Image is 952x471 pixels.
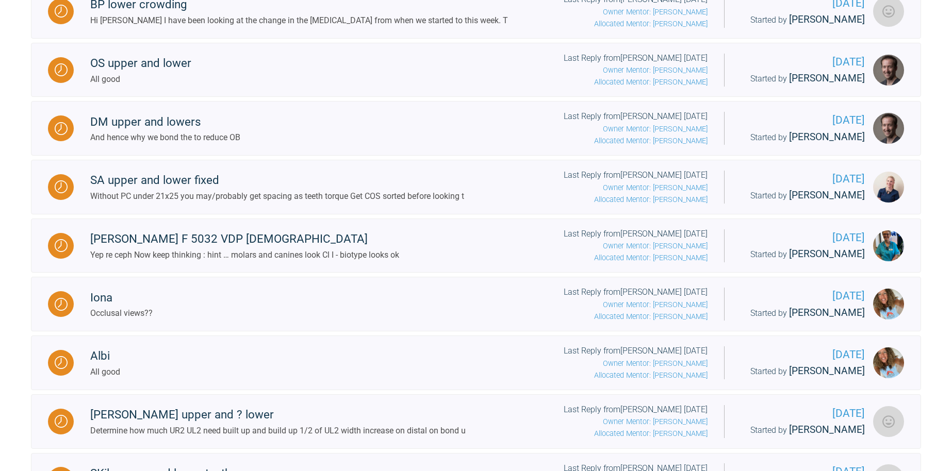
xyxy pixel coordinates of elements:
[789,72,865,84] span: [PERSON_NAME]
[55,239,68,252] img: Waiting
[564,123,708,135] p: Owner Mentor: [PERSON_NAME]
[741,71,865,87] div: Started by
[741,112,865,129] span: [DATE]
[31,218,921,273] a: Waiting[PERSON_NAME] F 5032 VDP [DEMOGRAPHIC_DATA]Yep re ceph Now keep thinking : hint … molars a...
[90,171,464,190] div: SA upper and lower fixed
[741,305,865,321] div: Started by
[741,422,865,438] div: Started by
[741,54,865,71] span: [DATE]
[789,424,865,435] span: [PERSON_NAME]
[741,12,865,28] div: Started by
[789,13,865,25] span: [PERSON_NAME]
[564,416,708,428] p: Owner Mentor: [PERSON_NAME]
[564,252,708,264] p: Allocated Mentor: [PERSON_NAME]
[873,347,904,378] img: Rebecca Lynne Williams
[90,73,191,86] div: All good
[564,403,708,440] div: Last Reply from [PERSON_NAME] [DATE]
[31,277,921,331] a: WaitingIonaOcclusal views??Last Reply from[PERSON_NAME] [DATE]Owner Mentor: [PERSON_NAME]Allocate...
[31,101,921,156] a: WaitingDM upper and lowersAnd hence why we bond the to reduce OBLast Reply from[PERSON_NAME] [DAT...
[55,63,68,76] img: Waiting
[55,180,68,193] img: Waiting
[31,394,921,449] a: Waiting[PERSON_NAME] upper and ? lowerDetermine how much UR2 UL2 need built up and build up 1/2 o...
[31,335,921,390] a: WaitingAlbiAll goodLast Reply from[PERSON_NAME] [DATE]Owner Mentor: [PERSON_NAME]Allocated Mentor...
[873,289,904,319] img: Rebecca Lynne Williams
[873,55,904,86] img: James Crouch Baker
[741,188,865,204] div: Started by
[564,358,708,369] p: Owner Mentor: [PERSON_NAME]
[873,230,904,261] img: Åsa Ulrika Linnea Feneley
[873,406,904,437] img: Neil Fearns
[90,14,508,27] div: Hi [PERSON_NAME] I have been looking at the change in the [MEDICAL_DATA] from when we started to ...
[873,113,904,144] img: James Crouch Baker
[789,248,865,260] span: [PERSON_NAME]
[789,365,865,377] span: [PERSON_NAME]
[564,194,708,206] p: Allocated Mentor: [PERSON_NAME]
[90,113,240,131] div: DM upper and lowers
[90,131,240,144] div: And hence why we bond the to reduce OB
[564,227,708,264] div: Last Reply from [PERSON_NAME] [DATE]
[741,246,865,262] div: Started by
[741,405,865,422] span: [DATE]
[564,240,708,252] p: Owner Mentor: [PERSON_NAME]
[90,230,399,248] div: [PERSON_NAME] F 5032 VDP [DEMOGRAPHIC_DATA]
[55,5,68,18] img: Waiting
[564,52,708,89] div: Last Reply from [PERSON_NAME] [DATE]
[90,424,466,438] div: Determine how much UR2 UL2 need built up and build up 1/2 of UL2 width increase on distal on bond u
[564,64,708,76] p: Owner Mentor: [PERSON_NAME]
[564,182,708,194] p: Owner Mentor: [PERSON_NAME]
[564,18,708,30] p: Allocated Mentor: [PERSON_NAME]
[90,365,120,379] div: All good
[55,298,68,311] img: Waiting
[31,160,921,214] a: WaitingSA upper and lower fixedWithout PC under 21x25 you may/probably get spacing as teeth torqu...
[741,129,865,145] div: Started by
[873,172,904,203] img: Olivia Nixon
[90,307,153,320] div: Occlusal views??
[55,415,68,428] img: Waiting
[55,122,68,135] img: Waiting
[90,248,399,262] div: Yep re ceph Now keep thinking : hint … molars and canines look Cl I - biotype looks ok
[564,344,708,381] div: Last Reply from [PERSON_NAME] [DATE]
[789,307,865,318] span: [PERSON_NAME]
[90,406,466,424] div: [PERSON_NAME] upper and ? lower
[31,43,921,97] a: WaitingOS upper and lowerAll goodLast Reply from[PERSON_NAME] [DATE]Owner Mentor: [PERSON_NAME]Al...
[789,189,865,201] span: [PERSON_NAME]
[741,363,865,379] div: Started by
[564,369,708,381] p: Allocated Mentor: [PERSON_NAME]
[789,131,865,143] span: [PERSON_NAME]
[90,54,191,73] div: OS upper and lower
[741,288,865,305] span: [DATE]
[564,311,708,323] p: Allocated Mentor: [PERSON_NAME]
[564,6,708,18] p: Owner Mentor: [PERSON_NAME]
[741,171,865,188] span: [DATE]
[564,299,708,311] p: Owner Mentor: [PERSON_NAME]
[55,356,68,369] img: Waiting
[564,285,708,323] div: Last Reply from [PERSON_NAME] [DATE]
[90,347,120,365] div: Albi
[741,229,865,246] span: [DATE]
[90,289,153,307] div: Iona
[564,135,708,147] p: Allocated Mentor: [PERSON_NAME]
[564,428,708,440] p: Allocated Mentor: [PERSON_NAME]
[564,110,708,147] div: Last Reply from [PERSON_NAME] [DATE]
[564,76,708,88] p: Allocated Mentor: [PERSON_NAME]
[741,346,865,363] span: [DATE]
[90,190,464,203] div: Without PC under 21x25 you may/probably get spacing as teeth torque Get COS sorted before looking t
[564,169,708,206] div: Last Reply from [PERSON_NAME] [DATE]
